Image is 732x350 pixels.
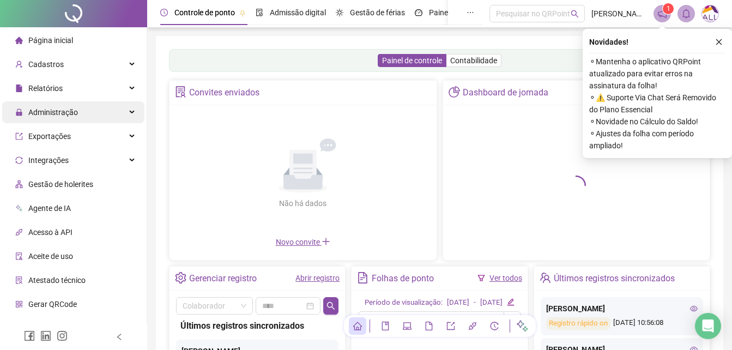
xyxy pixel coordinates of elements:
span: linkedin [40,330,51,341]
span: Novidades ! [589,36,628,48]
span: solution [15,276,23,284]
a: Abrir registro [295,274,340,282]
span: Página inicial [28,36,73,45]
span: Atestado técnico [28,276,86,285]
span: dashboard [415,9,422,16]
span: lock [15,108,23,116]
span: solution [175,86,186,98]
img: 75003 [702,5,718,22]
span: 1 [667,5,670,13]
span: Painel do DP [429,8,471,17]
span: file [15,85,23,92]
div: Período de visualização: [365,297,443,309]
span: laptop [403,322,412,330]
span: eye [690,305,698,312]
span: ellipsis [467,9,474,16]
span: sync [15,156,23,164]
span: close [715,38,723,46]
div: Folhas de ponto [372,269,434,288]
span: [PERSON_NAME] - ALLREDE [591,8,647,20]
div: Últimos registros sincronizados [554,269,675,288]
span: Cadastros [28,60,64,69]
div: [DATE] [480,297,503,309]
span: Administração [28,108,78,117]
sup: 1 [663,3,674,14]
a: Ver todos [489,274,522,282]
span: setting [175,272,186,283]
span: Gestão de holerites [28,180,93,189]
span: home [353,322,362,330]
span: Painel de controle [382,56,442,65]
span: api [468,322,477,330]
span: home [15,37,23,44]
div: Gerenciar registro [189,269,257,288]
span: Gestão de férias [350,8,405,17]
span: user-add [15,61,23,68]
span: export [15,132,23,140]
span: Integrações [28,156,69,165]
span: Relatórios [28,84,63,93]
span: file-text [357,272,368,283]
span: Agente de IA [28,204,71,213]
span: ⚬ ⚠️ Suporte Via Chat Será Removido do Plano Essencial [589,92,725,116]
div: Convites enviados [189,83,259,102]
span: Gerar QRCode [28,300,77,309]
span: file [425,322,433,330]
div: - [474,297,476,309]
div: Não há dados [253,197,353,209]
span: notification [657,9,667,19]
span: Contabilidade [450,56,497,65]
span: plus [322,237,330,246]
span: bell [681,9,691,19]
span: facebook [24,330,35,341]
span: apartment [15,180,23,188]
span: clock-circle [160,9,168,16]
span: Exportações [28,132,71,141]
div: Últimos registros sincronizados [180,319,334,333]
span: instagram [57,330,68,341]
span: ⚬ Novidade no Cálculo do Saldo! [589,116,725,128]
span: search [571,10,579,18]
span: export [446,322,455,330]
div: [DATE] 10:56:08 [546,317,698,330]
div: Open Intercom Messenger [695,313,721,339]
div: Registro rápido on [546,317,610,330]
div: [DATE] [447,297,469,309]
span: Controle de ponto [174,8,235,17]
span: pushpin [239,10,246,16]
span: Admissão digital [270,8,326,17]
span: pie-chart [449,86,460,98]
span: filter [477,274,485,282]
span: history [490,322,499,330]
div: Dashboard de jornada [463,83,548,102]
span: Aceite de uso [28,252,73,261]
span: api [15,228,23,236]
span: team [540,272,551,283]
span: book [381,322,390,330]
span: sun [336,9,343,16]
span: qrcode [15,300,23,308]
span: Acesso à API [28,228,72,237]
span: file-done [256,9,263,16]
span: audit [15,252,23,260]
span: loading [563,172,590,198]
span: left [116,333,123,341]
div: [PERSON_NAME] [546,303,698,315]
span: search [326,301,335,310]
span: ⚬ Ajustes da folha com período ampliado! [589,128,725,152]
span: edit [507,298,514,305]
span: ⚬ Mantenha o aplicativo QRPoint atualizado para evitar erros na assinatura da folha! [589,56,725,92]
span: Novo convite [276,238,330,246]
